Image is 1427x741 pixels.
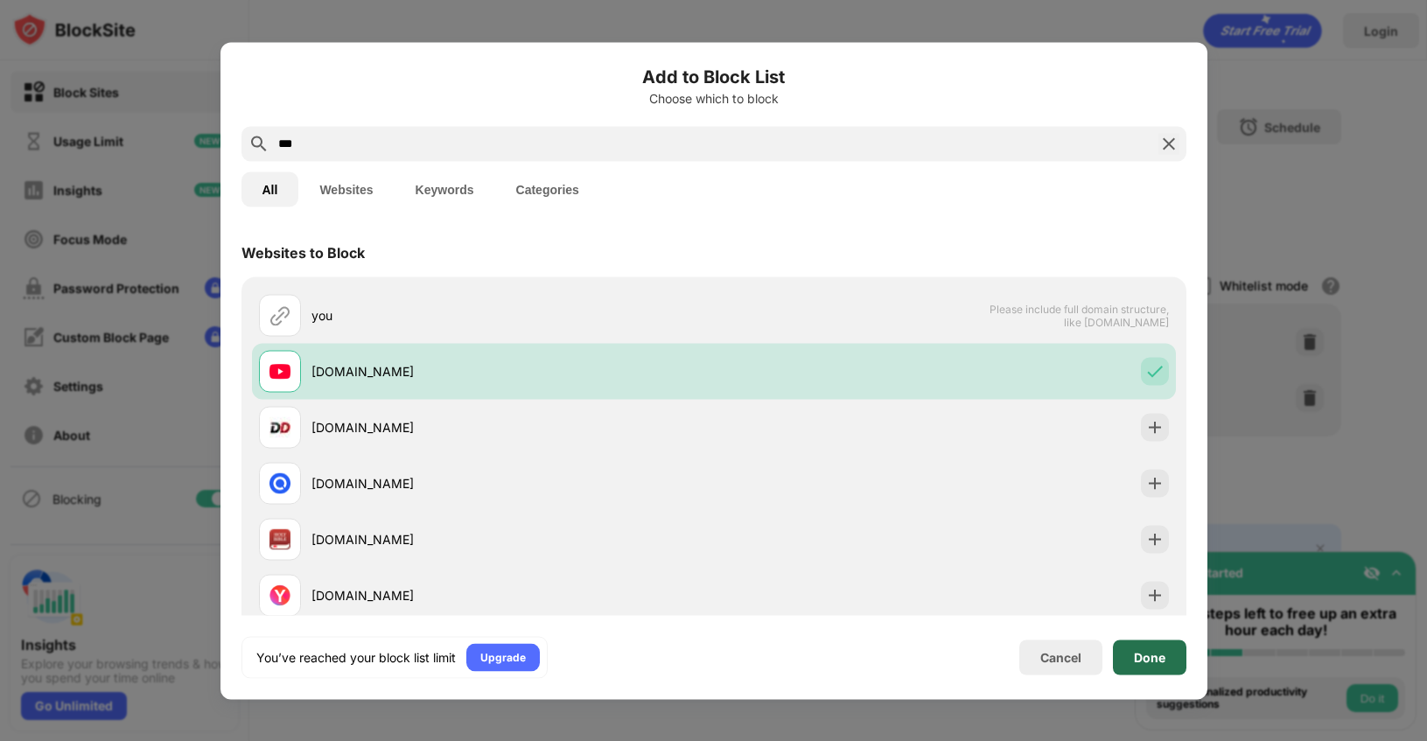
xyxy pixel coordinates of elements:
[269,528,290,549] img: favicons
[495,171,600,206] button: Categories
[1134,650,1165,664] div: Done
[311,362,714,381] div: [DOMAIN_NAME]
[311,306,714,325] div: you
[241,171,299,206] button: All
[1158,133,1179,154] img: search-close
[311,418,714,437] div: [DOMAIN_NAME]
[989,302,1169,328] span: Please include full domain structure, like [DOMAIN_NAME]
[269,584,290,605] img: favicons
[480,648,526,666] div: Upgrade
[311,530,714,549] div: [DOMAIN_NAME]
[298,171,394,206] button: Websites
[395,171,495,206] button: Keywords
[269,360,290,381] img: favicons
[311,586,714,605] div: [DOMAIN_NAME]
[269,304,290,325] img: url.svg
[241,243,365,261] div: Websites to Block
[241,91,1186,105] div: Choose which to block
[1040,650,1081,665] div: Cancel
[256,648,456,666] div: You’ve reached your block list limit
[248,133,269,154] img: search.svg
[241,63,1186,89] h6: Add to Block List
[269,472,290,493] img: favicons
[311,474,714,493] div: [DOMAIN_NAME]
[269,416,290,437] img: favicons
